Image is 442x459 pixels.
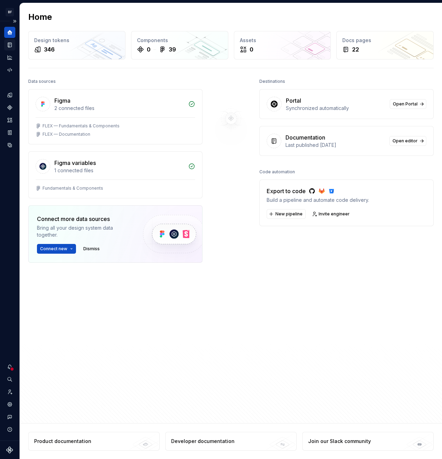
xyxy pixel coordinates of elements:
button: Expand sidebar [10,16,20,26]
div: BF [6,8,14,16]
a: Join our Slack community [302,432,434,451]
span: Invite engineer [319,211,350,217]
a: Design tokens [4,89,15,101]
div: Data sources [28,77,56,86]
a: Code automation [4,64,15,76]
div: Portal [286,96,301,105]
a: Invite engineer [310,209,353,219]
div: Build a pipeline and automate code delivery. [267,197,369,204]
a: Figma2 connected filesFLEX — Fundamentals & ComponentsFLEX — Documentation [28,89,203,144]
div: 0 [147,45,151,54]
div: 2 connected files [54,105,184,112]
a: Components [4,102,15,113]
div: Destinations [259,77,285,86]
div: Fundamentals & Components [43,185,103,191]
a: Home [4,27,15,38]
a: Figma variables1 connected filesFundamentals & Components [28,151,203,198]
div: 22 [352,45,359,54]
a: Product documentation [28,432,160,451]
a: Open Portal [390,99,426,109]
a: Assets0 [234,31,331,60]
div: FLEX — Documentation [43,132,90,137]
div: 1 connected files [54,167,184,174]
div: Documentation [285,133,325,142]
span: New pipeline [275,211,303,217]
div: Join our Slack community [308,438,371,445]
a: Invite team [4,386,15,397]
div: Assets [240,37,325,44]
span: Open editor [393,138,418,144]
a: Storybook stories [4,127,15,138]
div: 0 [250,45,253,54]
button: Contact support [4,411,15,422]
div: Figma variables [54,159,96,167]
div: Docs pages [342,37,428,44]
a: Assets [4,114,15,126]
a: Documentation [4,39,15,50]
div: 346 [44,45,55,54]
div: Export to code [267,187,369,195]
a: Components039 [131,31,228,60]
a: Developer documentation [165,432,297,451]
div: Last published [DATE] [285,142,385,149]
div: Bring all your design system data together. [37,224,131,238]
a: Data sources [4,140,15,151]
div: Connect more data sources [37,215,131,223]
div: Developer documentation [171,438,235,445]
span: Open Portal [393,101,418,107]
div: Product documentation [34,438,91,445]
h2: Home [28,11,52,23]
button: Connect new [37,244,76,254]
a: Open editor [389,136,426,146]
a: Docs pages22 [336,31,434,60]
button: Dismiss [80,244,103,254]
span: Dismiss [83,246,100,252]
div: Figma [54,96,70,105]
div: Components [137,37,222,44]
div: Synchronized automatically [286,105,386,112]
div: FLEX — Fundamentals & Components [43,123,120,129]
div: 39 [169,45,176,54]
div: Code automation [259,167,295,177]
a: Analytics [4,52,15,63]
button: Notifications [4,361,15,372]
a: Design tokens346 [28,31,125,60]
svg: Supernova Logo [6,446,13,453]
button: BF [1,5,18,19]
span: Connect new [40,246,67,252]
button: New pipeline [267,209,306,219]
div: Design tokens [34,37,120,44]
a: Settings [4,399,15,410]
button: Search ⌘K [4,374,15,385]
